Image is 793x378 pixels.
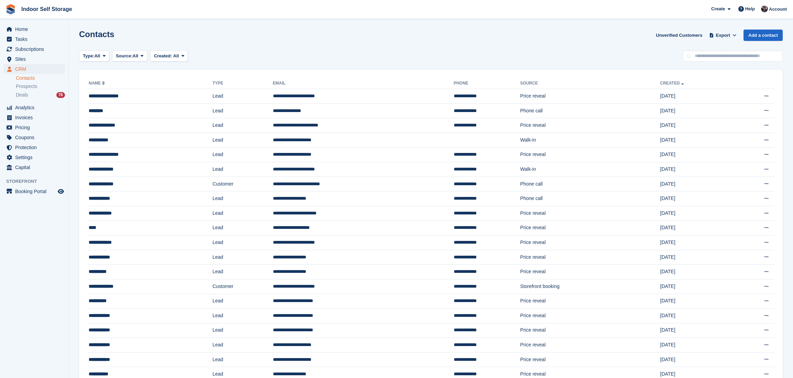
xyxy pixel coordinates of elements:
[15,44,56,54] span: Subscriptions
[653,30,705,41] a: Unverified Customers
[212,309,273,323] td: Lead
[212,338,273,353] td: Lead
[520,235,660,250] td: Price reveal
[212,118,273,133] td: Lead
[112,51,147,62] button: Source: All
[520,78,660,89] th: Source
[660,250,733,265] td: [DATE]
[19,3,75,15] a: Indoor Self Storage
[15,113,56,122] span: Invoices
[660,221,733,235] td: [DATE]
[15,64,56,74] span: CRM
[15,54,56,64] span: Sites
[454,78,520,89] th: Phone
[660,294,733,309] td: [DATE]
[660,89,733,104] td: [DATE]
[15,187,56,196] span: Booking Portal
[520,206,660,221] td: Price reveal
[212,162,273,177] td: Lead
[6,178,68,185] span: Storefront
[3,133,65,142] a: menu
[520,294,660,309] td: Price reveal
[3,24,65,34] a: menu
[15,34,56,44] span: Tasks
[57,187,65,196] a: Preview store
[15,123,56,132] span: Pricing
[660,103,733,118] td: [DATE]
[15,24,56,34] span: Home
[3,187,65,196] a: menu
[212,294,273,309] td: Lead
[520,118,660,133] td: Price reveal
[520,89,660,104] td: Price reveal
[212,89,273,104] td: Lead
[116,53,132,59] span: Source:
[660,162,733,177] td: [DATE]
[16,83,65,90] a: Prospects
[660,323,733,338] td: [DATE]
[3,64,65,74] a: menu
[154,53,172,58] span: Created:
[133,53,139,59] span: All
[15,133,56,142] span: Coupons
[711,5,725,12] span: Create
[520,352,660,367] td: Price reveal
[3,54,65,64] a: menu
[520,309,660,323] td: Price reveal
[173,53,179,58] span: All
[212,250,273,265] td: Lead
[520,103,660,118] td: Phone call
[520,133,660,147] td: Walk-in
[520,177,660,191] td: Phone call
[660,309,733,323] td: [DATE]
[273,78,454,89] th: Email
[5,4,16,14] img: stora-icon-8386f47178a22dfd0bd8f6a31ec36ba5ce8667c1dd55bd0f319d3a0aa187defe.svg
[660,133,733,147] td: [DATE]
[660,338,733,353] td: [DATE]
[16,92,28,98] span: Deals
[769,6,787,13] span: Account
[3,113,65,122] a: menu
[212,352,273,367] td: Lead
[660,81,685,86] a: Created
[660,206,733,221] td: [DATE]
[660,118,733,133] td: [DATE]
[520,265,660,279] td: Price reveal
[520,162,660,177] td: Walk-in
[212,103,273,118] td: Lead
[660,191,733,206] td: [DATE]
[212,206,273,221] td: Lead
[95,53,100,59] span: All
[716,32,730,39] span: Export
[3,163,65,172] a: menu
[79,30,114,39] h1: Contacts
[212,191,273,206] td: Lead
[3,103,65,112] a: menu
[660,279,733,294] td: [DATE]
[660,352,733,367] td: [DATE]
[520,250,660,265] td: Price reveal
[212,133,273,147] td: Lead
[3,123,65,132] a: menu
[708,30,738,41] button: Export
[15,103,56,112] span: Analytics
[212,221,273,235] td: Lead
[16,75,65,81] a: Contacts
[745,5,755,12] span: Help
[212,235,273,250] td: Lead
[212,177,273,191] td: Customer
[3,143,65,152] a: menu
[520,323,660,338] td: Price reveal
[89,81,106,86] a: Name
[212,147,273,162] td: Lead
[660,147,733,162] td: [DATE]
[520,147,660,162] td: Price reveal
[15,163,56,172] span: Capital
[212,78,273,89] th: Type
[212,279,273,294] td: Customer
[16,91,65,99] a: Deals 76
[56,92,65,98] div: 76
[3,44,65,54] a: menu
[15,153,56,162] span: Settings
[212,323,273,338] td: Lead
